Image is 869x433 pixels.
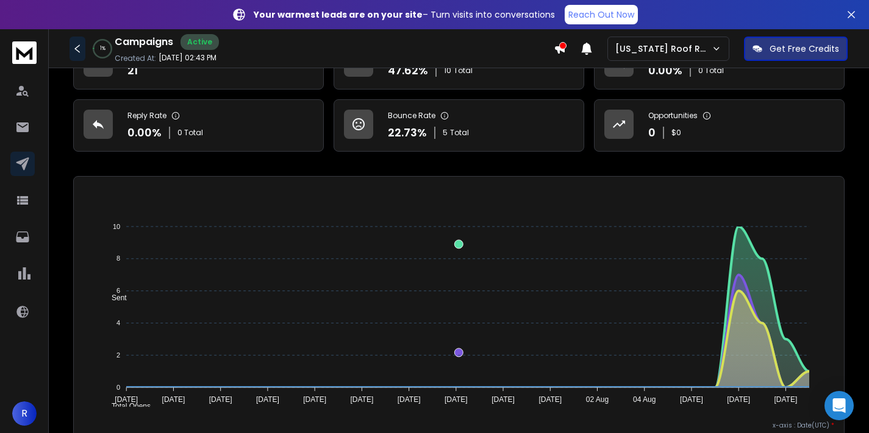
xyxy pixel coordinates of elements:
span: Total Opens [102,402,151,410]
p: [DATE] 02:43 PM [159,53,216,63]
tspan: 8 [116,255,120,262]
button: Get Free Credits [744,37,848,61]
tspan: [DATE] [115,395,138,404]
p: 0 Total [177,128,203,138]
p: 0 Total [698,66,724,76]
p: Get Free Credits [770,43,839,55]
tspan: 04 Aug [633,395,656,404]
tspan: [DATE] [538,395,562,404]
tspan: [DATE] [162,395,185,404]
tspan: [DATE] [398,395,421,404]
p: 1 % [100,45,105,52]
button: R [12,401,37,426]
p: Reply Rate [127,111,166,121]
p: Reach Out Now [568,9,634,21]
p: 0.00 % [648,62,682,79]
tspan: [DATE] [350,395,373,404]
tspan: 02 Aug [586,395,609,404]
span: Total [454,66,473,76]
p: Opportunities [648,111,698,121]
p: 22.73 % [388,124,427,141]
a: Reply Rate0.00%0 Total [73,99,324,152]
a: Opportunities0$0 [594,99,845,152]
p: 0 [648,124,656,141]
tspan: 0 [116,384,120,391]
p: Bounce Rate [388,111,435,121]
img: logo [12,41,37,64]
tspan: 6 [116,287,120,294]
p: $ 0 [671,128,681,138]
p: – Turn visits into conversations [254,9,555,21]
tspan: [DATE] [256,395,279,404]
a: Bounce Rate22.73%5Total [334,99,584,152]
h1: Campaigns [115,35,173,49]
tspan: [DATE] [209,395,232,404]
tspan: 2 [116,351,120,359]
span: 10 [444,66,451,76]
a: Reach Out Now [565,5,638,24]
span: Total [450,128,469,138]
tspan: [DATE] [492,395,515,404]
p: Created At: [115,54,156,63]
tspan: [DATE] [774,395,798,404]
tspan: 10 [113,223,120,230]
div: Open Intercom Messenger [824,391,854,420]
p: x-axis : Date(UTC) [84,421,834,430]
p: 21 [127,62,138,79]
tspan: 4 [116,319,120,326]
tspan: [DATE] [303,395,326,404]
span: 5 [443,128,448,138]
strong: Your warmest leads are on your site [254,9,423,21]
div: Active [181,34,219,50]
p: 0.00 % [127,124,162,141]
span: Sent [102,294,127,302]
tspan: [DATE] [445,395,468,404]
p: 47.62 % [388,62,428,79]
tspan: [DATE] [680,395,703,404]
tspan: [DATE] [727,395,750,404]
p: [US_STATE] Roof Renewal [615,43,712,55]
